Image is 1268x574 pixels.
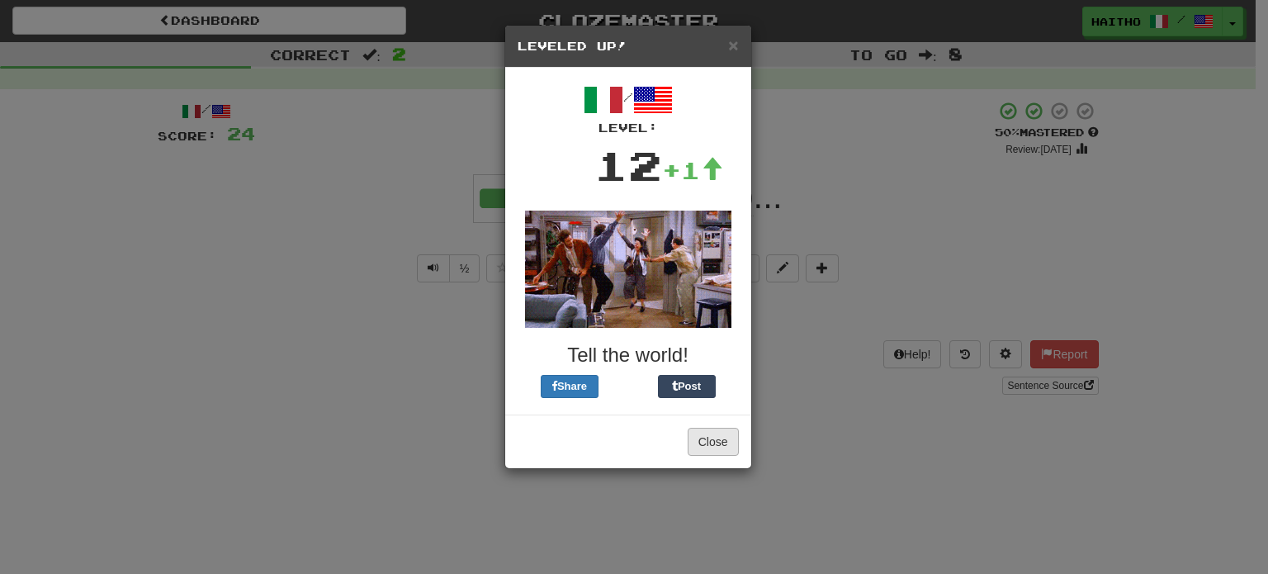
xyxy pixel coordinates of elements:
[662,154,723,187] div: +1
[518,120,739,136] div: Level:
[518,38,739,55] h5: Leveled Up!
[525,211,731,328] img: seinfeld-ebe603044fff2fd1d3e1949e7ad7a701fffed037ac3cad15aebc0dce0abf9909.gif
[594,136,662,194] div: 12
[541,375,599,398] button: Share
[518,344,739,366] h3: Tell the world!
[518,80,739,136] div: /
[688,428,739,456] button: Close
[658,375,716,398] button: Post
[599,375,658,398] iframe: X Post Button
[728,36,738,55] span: ×
[728,36,738,54] button: Close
